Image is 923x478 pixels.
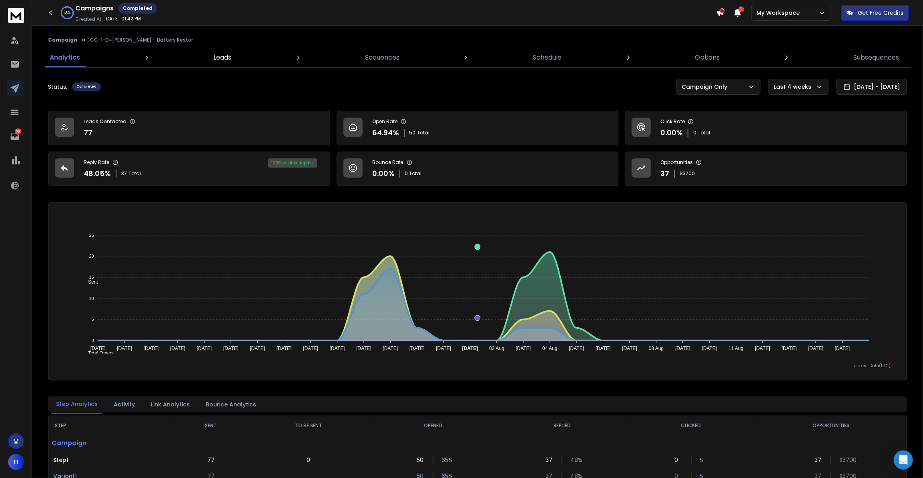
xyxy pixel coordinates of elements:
a: Subsequences [849,48,904,67]
a: Analytics [45,48,85,67]
tspan: [DATE] [516,346,531,352]
img: logo [8,8,24,23]
button: Bounce Analytics [201,396,261,413]
th: TO BE SENT [248,416,369,435]
tspan: 5 [91,317,94,322]
span: Total [128,170,141,177]
p: x-axis : Date(UTC) [61,363,894,369]
p: Leads Contacted [84,118,126,125]
p: Campaign Only [682,83,730,91]
h1: Campaigns [75,4,114,13]
p: Schedule [533,53,562,62]
th: OPPORTUNITIES [756,416,907,435]
span: Sent [82,279,98,285]
a: Schedule [528,48,566,67]
span: 50 [409,130,416,136]
a: Leads [209,48,236,67]
tspan: 08 Aug [649,346,664,352]
p: Get Free Credits [858,9,903,17]
tspan: [DATE] [170,346,185,352]
div: Completed [72,82,101,91]
a: Opportunities37$3700 [625,152,907,186]
tspan: [DATE] [462,346,478,352]
p: 37 [815,456,823,464]
a: Leads Contacted77 [48,111,330,145]
p: 64.94 % [372,127,399,138]
tspan: [DATE] [250,346,265,352]
p: Last 4 weeks [774,83,815,91]
a: Open Rate64.94%50Total [337,111,619,145]
p: [DATE] 01:42 PM [104,16,141,22]
p: 48 % [570,456,578,464]
p: Open Rate [372,118,397,125]
p: 48.05 % [84,168,111,179]
a: Reply Rate48.05%37Total100% positive replies [48,152,330,186]
p: $ 3700 [680,170,695,177]
tspan: [DATE] [356,346,371,352]
th: OPENED [369,416,498,435]
p: My Workspace [756,9,803,17]
th: REPLIED [498,416,626,435]
p: Bounce Rate [372,159,403,166]
button: Link Analytics [146,396,195,413]
tspan: 0 [91,338,94,343]
tspan: [DATE] [409,346,425,352]
button: H [8,454,24,470]
p: 0 [307,456,310,464]
tspan: 15 [89,275,94,280]
tspan: [DATE] [117,346,132,352]
p: Reply Rate [84,159,109,166]
p: 100 % [64,10,71,15]
a: Options [690,48,725,67]
tspan: [DATE] [277,346,292,352]
p: Status: [48,83,67,91]
tspan: [DATE] [702,346,717,352]
th: CLICKED [627,416,756,435]
div: 100 % positive replies [268,158,317,168]
tspan: [DATE] [569,346,584,352]
tspan: 04 Aug [542,346,557,352]
p: % [700,456,708,464]
p: 37 [546,456,554,464]
tspan: [DATE] [143,346,159,352]
tspan: [DATE] [383,346,398,352]
p: Sequences [365,53,399,62]
tspan: 25 [89,233,94,238]
p: Options [695,53,720,62]
button: [DATE] - [DATE] [837,79,907,95]
p: 0 Total [405,170,422,177]
span: Total [417,130,430,136]
p: 0 [675,456,683,464]
a: Bounce Rate0.00%0 Total [337,152,619,186]
tspan: [DATE] [596,346,611,352]
tspan: [DATE] [436,346,451,352]
tspan: [DATE] [809,346,824,352]
tspan: [DATE] [675,346,690,352]
p: Campaign [48,435,174,451]
tspan: 10 [89,296,94,301]
div: Open Intercom Messenger [894,450,913,470]
p: 0 Total [693,130,710,136]
p: 77 [84,127,92,138]
tspan: 02 Aug [489,346,504,352]
p: 0.00 % [372,168,395,179]
a: Click Rate0.00%0 Total [625,111,907,145]
p: $ 3700 [839,456,847,464]
tspan: [DATE] [622,346,637,352]
button: Step Analytics [51,395,102,414]
tspan: [DATE] [90,346,105,352]
span: Total Opens [82,350,114,356]
p: CC-1-D=[PERSON_NAME] - Battery Restor [90,37,193,43]
tspan: 11 Aug [729,346,744,352]
p: 37 [660,168,669,179]
button: Activity [109,396,140,413]
p: Leads [213,53,231,62]
p: Subsequences [853,53,899,62]
p: Opportunities [660,159,693,166]
tspan: 20 [89,254,94,258]
p: 58 [15,128,21,135]
tspan: [DATE] [329,346,345,352]
p: Step 1 [53,456,169,464]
